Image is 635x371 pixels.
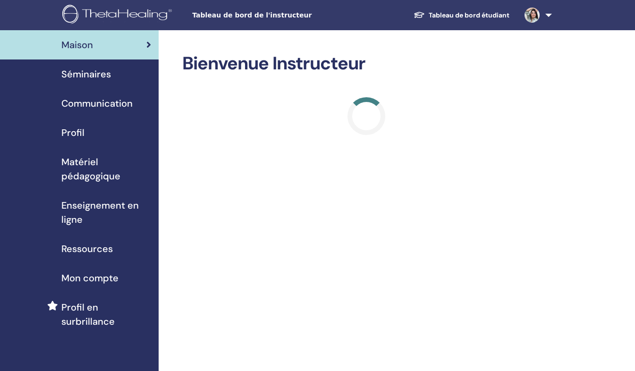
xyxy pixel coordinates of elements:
[61,242,113,256] span: Ressources
[61,96,133,110] span: Communication
[61,271,119,285] span: Mon compte
[414,11,425,19] img: graduation-cap-white.svg
[61,198,151,227] span: Enseignement en ligne
[525,8,540,23] img: default.jpg
[61,155,151,183] span: Matériel pédagogique
[192,10,334,20] span: Tableau de bord de l'instructeur
[182,53,550,75] h2: Bienvenue Instructeur
[61,38,93,52] span: Maison
[406,7,517,24] a: Tableau de bord étudiant
[61,67,111,81] span: Séminaires
[61,300,151,329] span: Profil en surbrillance
[61,126,85,140] span: Profil
[62,5,175,26] img: logo.png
